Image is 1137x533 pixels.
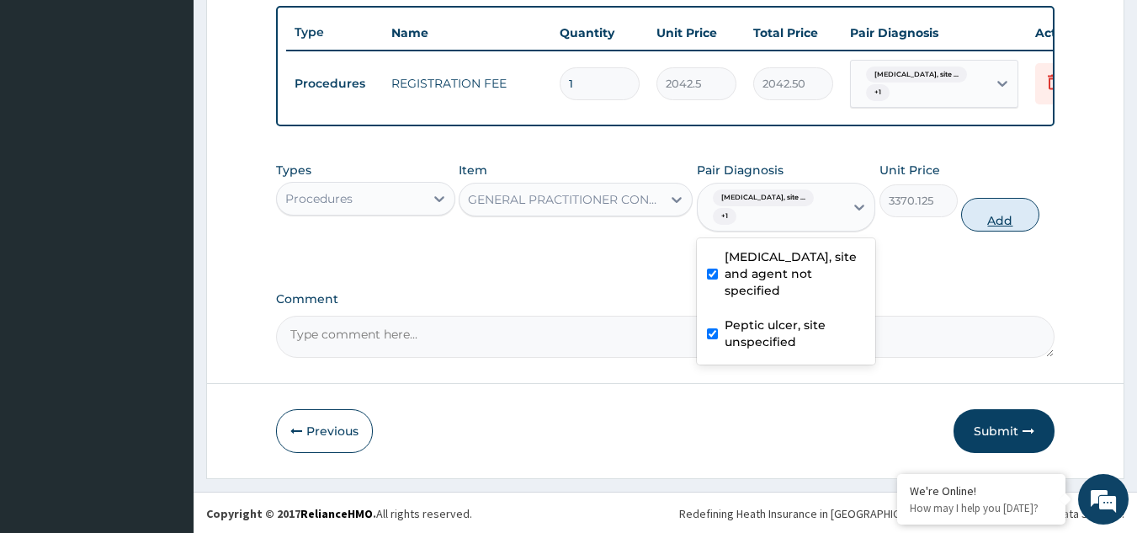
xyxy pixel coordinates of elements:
th: Quantity [551,16,648,50]
th: Actions [1027,16,1111,50]
strong: Copyright © 2017 . [206,506,376,521]
div: Minimize live chat window [276,8,316,49]
button: Submit [954,409,1055,453]
div: Chat with us now [88,94,283,116]
img: d_794563401_company_1708531726252_794563401 [31,84,68,126]
div: We're Online! [910,483,1053,498]
p: How may I help you today? [910,501,1053,515]
a: RelianceHMO [300,506,373,521]
div: Procedures [285,190,353,207]
div: Redefining Heath Insurance in [GEOGRAPHIC_DATA] using Telemedicine and Data Science! [679,505,1124,522]
th: Name [383,16,551,50]
textarea: Type your message and hit 'Enter' [8,354,321,413]
th: Unit Price [648,16,745,50]
span: + 1 [713,208,736,225]
th: Total Price [745,16,842,50]
span: + 1 [866,84,890,101]
div: GENERAL PRACTITIONER CONSULTATION FIRST OUTPATIENT CONSULTATION [468,191,663,208]
label: Comment [276,292,1055,306]
th: Pair Diagnosis [842,16,1027,50]
label: Peptic ulcer, site unspecified [725,317,866,350]
span: [MEDICAL_DATA], site ... [866,67,967,83]
label: Unit Price [879,162,940,179]
label: [MEDICAL_DATA], site and agent not specified [725,248,866,299]
button: Add [961,198,1039,232]
td: Procedures [286,68,383,99]
button: Previous [276,409,373,453]
label: Pair Diagnosis [697,162,784,179]
th: Type [286,17,383,48]
span: [MEDICAL_DATA], site ... [713,189,814,206]
label: Item [459,162,487,179]
span: We're online! [98,159,232,329]
label: Types [276,163,311,178]
td: REGISTRATION FEE [383,67,551,100]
